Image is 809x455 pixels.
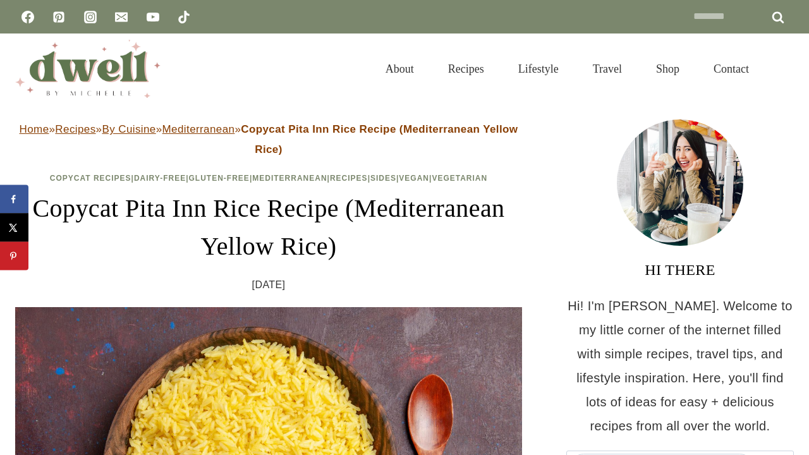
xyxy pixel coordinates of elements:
a: Recipes [330,174,368,183]
a: TikTok [171,4,197,30]
a: Lifestyle [501,47,576,91]
a: YouTube [140,4,166,30]
a: Dairy-Free [134,174,186,183]
strong: Copycat Pita Inn Rice Recipe (Mediterranean Yellow Rice) [241,123,518,155]
h3: HI THERE [566,258,794,281]
h1: Copycat Pita Inn Rice Recipe (Mediterranean Yellow Rice) [15,190,522,265]
a: Mediterranean [162,123,235,135]
a: Recipes [431,47,501,91]
a: Pinterest [46,4,71,30]
a: Facebook [15,4,40,30]
a: Sides [370,174,396,183]
p: Hi! I'm [PERSON_NAME]. Welcome to my little corner of the internet filled with simple recipes, tr... [566,294,794,438]
a: Shop [639,47,696,91]
a: Gluten-Free [189,174,250,183]
a: Copycat Recipes [50,174,131,183]
a: Email [109,4,134,30]
a: By Cuisine [102,123,155,135]
span: | | | | | | | [50,174,487,183]
a: Mediterranean [252,174,327,183]
nav: Primary Navigation [368,47,766,91]
a: Recipes [55,123,95,135]
a: Travel [576,47,639,91]
a: Contact [696,47,766,91]
a: About [368,47,431,91]
time: [DATE] [252,276,286,294]
a: Vegetarian [432,174,487,183]
button: View Search Form [772,58,794,80]
a: Instagram [78,4,103,30]
img: DWELL by michelle [15,40,161,98]
a: Home [20,123,49,135]
span: » » » » [20,123,518,155]
a: Vegan [399,174,429,183]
